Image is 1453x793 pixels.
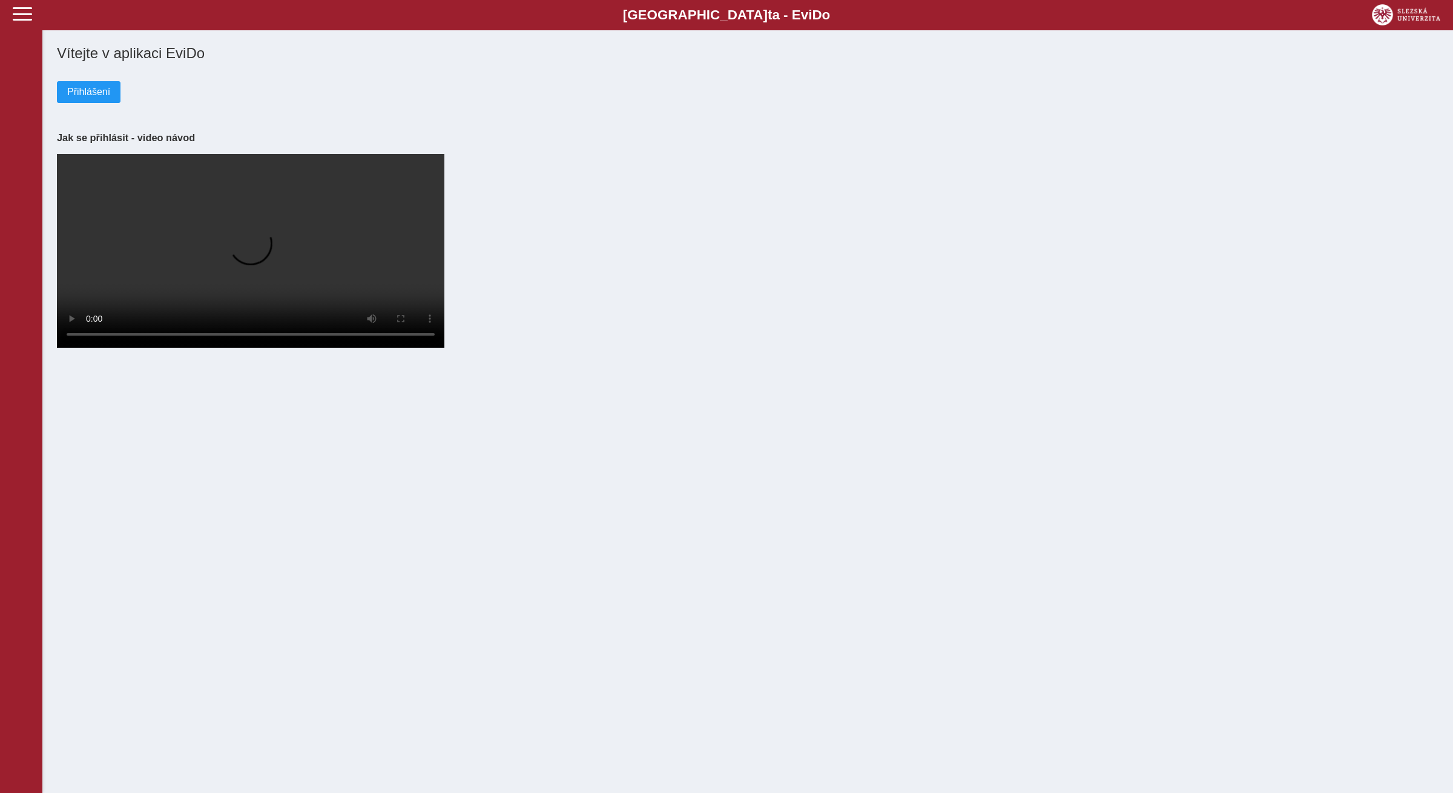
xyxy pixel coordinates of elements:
[822,7,831,22] span: o
[67,87,110,98] span: Přihlášení
[57,81,120,103] button: Přihlášení
[812,7,822,22] span: D
[1372,4,1440,25] img: logo_web_su.png
[768,7,772,22] span: t
[57,154,444,348] video: Your browser does not support the video tag.
[57,132,1438,144] h3: Jak se přihlásit - video návod
[57,45,1438,62] h1: Vítejte v aplikaci EviDo
[36,7,1417,23] b: [GEOGRAPHIC_DATA] a - Evi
